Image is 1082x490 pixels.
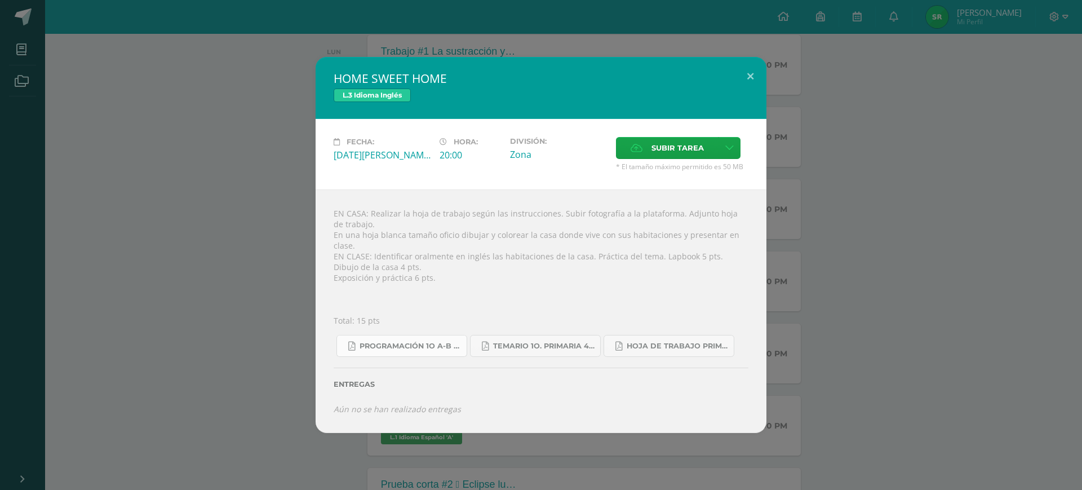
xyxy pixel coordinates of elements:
div: Zona [510,148,607,161]
label: Entregas [334,380,748,389]
span: Programación 1o A-B Inglés.pdf [360,342,461,351]
span: * El tamaño máximo permitido es 50 MB [616,162,748,171]
div: [DATE][PERSON_NAME] [334,149,431,161]
label: División: [510,137,607,145]
span: Hoja de trabajo PRIMERO1.pdf [627,342,728,351]
div: EN CASA: Realizar la hoja de trabajo según las instrucciones. Subir fotografía a la plataforma. A... [316,189,766,432]
span: L.3 Idioma Inglés [334,89,411,102]
a: Hoja de trabajo PRIMERO1.pdf [604,335,734,357]
i: Aún no se han realizado entregas [334,404,461,414]
a: Programación 1o A-B Inglés.pdf [336,335,467,357]
span: Temario 1o. primaria 4-2025.pdf [493,342,595,351]
div: 20:00 [440,149,501,161]
span: Subir tarea [651,138,704,158]
h2: HOME SWEET HOME [334,70,748,86]
span: Fecha: [347,138,374,146]
a: Temario 1o. primaria 4-2025.pdf [470,335,601,357]
button: Close (Esc) [734,57,766,95]
span: Hora: [454,138,478,146]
